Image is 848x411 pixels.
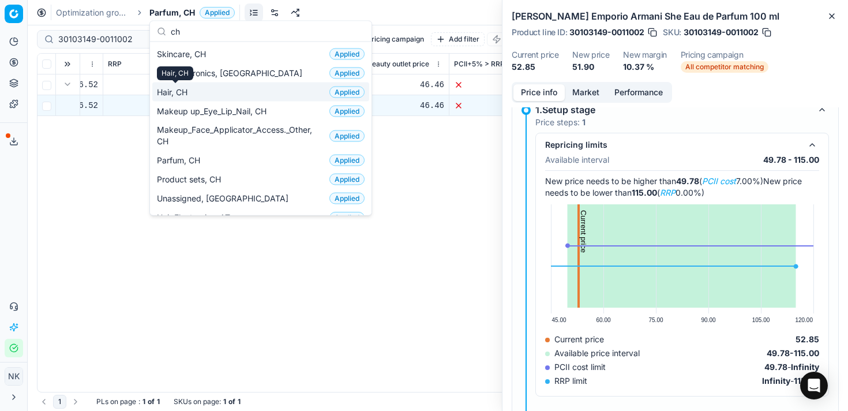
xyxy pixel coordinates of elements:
[607,84,670,101] button: Performance
[565,84,607,101] button: Market
[684,27,759,38] span: 30103149-0011002
[157,154,205,166] span: Parfum, CH
[362,32,429,46] button: Pricing campaign
[108,59,122,69] span: RRP
[157,192,293,204] span: Unassigned, [GEOGRAPHIC_DATA]
[767,348,794,358] strong: 49.78 -
[569,27,644,38] span: 30103149-0011002
[149,7,235,18] span: Parfum, CHApplied
[329,193,365,204] span: Applied
[552,317,566,323] text: 45.00
[572,51,609,59] dt: New price
[61,77,74,91] button: Expand
[702,176,736,186] em: PCII cost
[367,100,444,111] div: 46.46
[762,375,819,387] div: -
[150,42,372,215] div: Suggestions
[37,395,82,409] nav: pagination
[582,117,586,127] strong: 1
[171,20,365,43] input: Search groups...
[545,176,763,186] span: New price needs to be higher than ( 7.00%)
[329,155,365,166] span: Applied
[228,397,235,406] strong: of
[681,61,768,73] span: All competitor matching
[632,188,657,197] strong: 115.00
[329,87,365,98] span: Applied
[487,32,549,46] button: Bulk update
[663,28,681,36] span: SKU :
[108,79,185,91] div: 115.00
[157,211,235,223] span: Hair Electronics, AT
[108,100,185,111] div: 115.00
[545,375,587,387] div: RRP limit
[149,7,195,18] span: Parfum, CH
[329,106,365,117] span: Applied
[545,334,604,345] div: Current price
[367,59,429,69] span: Beauty outlet price
[157,124,325,147] span: Makeup_Face_Applicator_Access._Other, CH
[454,59,505,69] span: PCII+5% > RRP
[157,48,211,59] span: Skincare, CH
[764,361,819,373] div: -
[623,51,667,59] dt: New margin
[545,361,606,373] div: PCII cost limit
[157,173,226,185] span: Product sets, CH
[762,376,790,386] strong: Infinity
[535,117,586,128] p: Price steps:
[545,348,640,359] div: Available price interval
[512,61,558,73] dd: 52.85
[200,7,235,18] span: Applied
[53,395,66,409] button: 1
[96,397,160,406] div: :
[56,7,235,18] nav: breadcrumb
[157,105,271,117] span: Makeup up_Eye_Lip_Nail, CH
[157,67,307,79] span: Hair Electronics, [GEOGRAPHIC_DATA]
[796,334,819,344] strong: 52.85
[329,68,365,79] span: Applied
[676,176,699,186] strong: 49.78
[800,372,828,399] div: Open Intercom Messenger
[174,397,221,406] span: SKUs on page :
[157,397,160,406] strong: 1
[157,66,193,80] div: Hair, CH
[623,61,667,73] dd: 10.37 %
[579,210,588,253] text: Current price
[329,130,365,141] span: Applied
[5,368,22,385] span: NK
[96,397,136,406] span: PLs on page
[223,397,226,406] strong: 1
[431,32,485,46] button: Add filter
[329,48,365,60] span: Applied
[752,317,770,323] text: 105.00
[791,362,819,372] strong: Infinity
[681,51,768,59] dt: Pricing campaign
[572,61,609,73] dd: 51.90
[367,79,444,91] div: 46.46
[512,51,558,59] dt: Current price
[596,317,610,323] text: 60.00
[238,397,241,406] strong: 1
[148,397,155,406] strong: of
[56,7,130,18] a: Optimization groups
[58,33,185,45] input: Search by SKU or title
[329,212,365,223] span: Applied
[794,348,819,358] strong: 115.00
[142,397,145,406] strong: 1
[69,395,82,409] button: Go to next page
[512,28,567,36] span: Product line ID :
[763,154,819,166] p: 49.78 - 115.00
[648,317,663,323] text: 75.00
[701,317,715,323] text: 90.00
[545,139,801,151] div: Repricing limits
[535,103,811,117] div: 1.Setup stage
[764,362,787,372] strong: 49.78
[512,9,839,23] h2: [PERSON_NAME] Emporio Armani She Eau de Parfum 100 ml
[329,174,365,185] span: Applied
[660,188,676,197] em: RRP
[513,84,565,101] button: Price info
[61,57,74,71] button: Expand all
[545,154,609,166] p: Available interval
[794,376,819,386] strong: 115.00
[795,317,813,323] text: 120.00
[37,395,51,409] button: Go to previous page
